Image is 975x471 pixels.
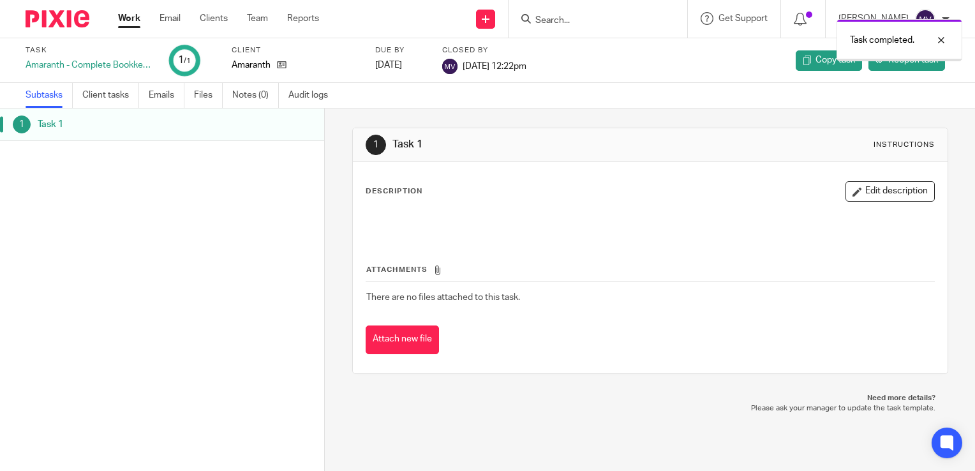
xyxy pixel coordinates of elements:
a: Client tasks [82,83,139,108]
p: Task completed. [850,34,914,47]
a: Team [247,12,268,25]
small: /1 [184,57,191,64]
label: Client [232,45,359,56]
div: 1 [366,135,386,155]
a: Files [194,83,223,108]
p: Please ask your manager to update the task template. [365,403,935,414]
button: Edit description [845,181,935,202]
label: Closed by [442,45,526,56]
div: Instructions [874,140,935,150]
button: Attach new file [366,325,439,354]
div: 1 [178,53,191,68]
a: Emails [149,83,184,108]
a: Audit logs [288,83,338,108]
a: Clients [200,12,228,25]
p: Amaranth [232,59,271,71]
div: Amaranth - Complete Bookkeeping/ Checks for Amaranth Payment Run 2 [26,59,153,71]
a: Notes (0) [232,83,279,108]
label: Task [26,45,153,56]
h1: Task 1 [392,138,677,151]
img: svg%3E [442,59,458,74]
div: 1 [13,116,31,133]
img: Pixie [26,10,89,27]
a: Subtasks [26,83,73,108]
a: Reports [287,12,319,25]
h1: Task 1 [38,115,220,134]
span: There are no files attached to this task. [366,293,520,302]
a: Work [118,12,140,25]
img: svg%3E [915,9,935,29]
div: [DATE] [375,59,426,71]
p: Need more details? [365,393,935,403]
label: Due by [375,45,426,56]
a: Email [160,12,181,25]
span: [DATE] 12:22pm [463,61,526,70]
p: Description [366,186,422,197]
span: Attachments [366,266,428,273]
